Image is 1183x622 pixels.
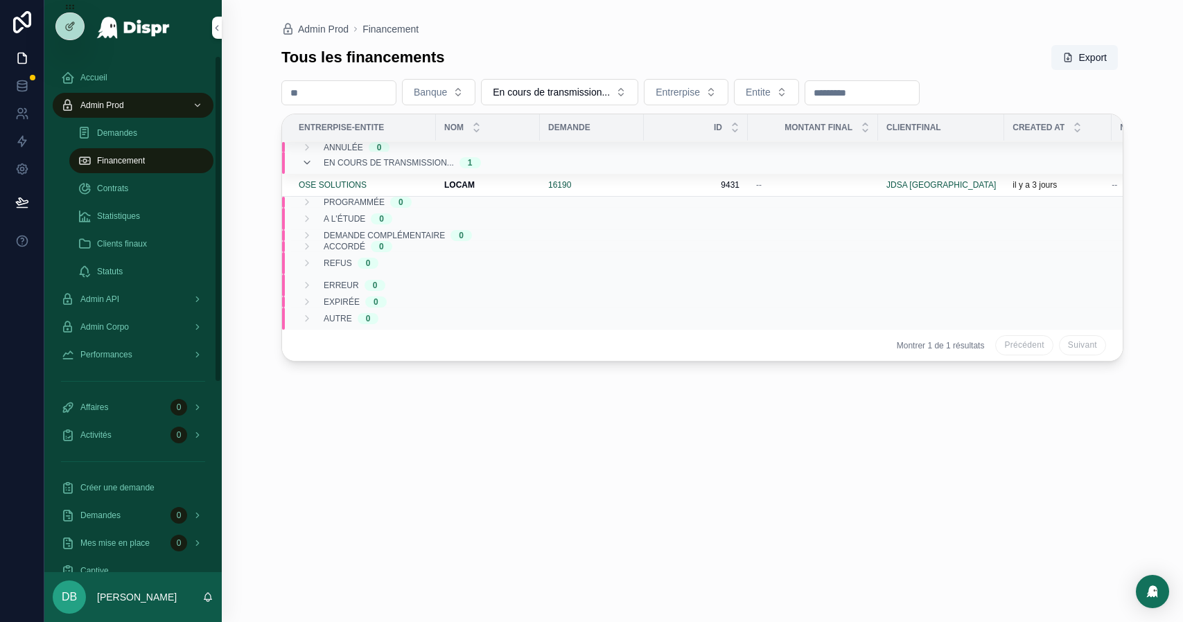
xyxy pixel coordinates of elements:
[170,507,187,524] div: 0
[69,176,213,201] a: Contrats
[1112,179,1117,190] span: --
[53,395,213,420] a: Affaires0
[362,22,419,36] a: Financement
[324,313,352,324] span: Autre
[53,558,213,583] a: Captive
[97,238,147,249] span: Clients finaux
[281,47,445,69] h1: Tous les financements
[170,427,187,443] div: 0
[897,340,985,351] span: Montrer 1 de 1 résultats
[481,79,638,105] button: Select Button
[377,142,382,153] div: 0
[53,314,213,339] a: Admin Corpo
[652,179,739,190] a: 9431
[97,590,177,604] p: [PERSON_NAME]
[444,179,532,190] a: LOCAM
[734,79,799,105] button: Select Button
[379,213,384,224] div: 0
[324,241,365,252] span: Accordé
[886,122,941,133] span: ClientFinal
[53,65,213,90] a: Accueil
[170,535,187,551] div: 0
[402,79,475,105] button: Select Button
[53,93,213,118] a: Admin Prod
[69,231,213,256] a: Clients finaux
[80,482,155,493] span: Créer une demande
[80,349,132,360] span: Performances
[324,213,365,224] span: A l'étude
[644,79,728,105] button: Select Button
[1013,122,1064,133] span: Created at
[785,122,852,133] span: Montant final
[1051,45,1118,70] button: Export
[444,180,475,190] strong: LOCAM
[80,510,121,521] span: Demandes
[80,100,124,111] span: Admin Prod
[366,313,371,324] div: 0
[53,342,213,367] a: Performances
[756,179,762,190] span: --
[548,179,636,190] a: 16190
[299,179,428,190] a: OSE SOLUTIONS
[324,197,385,208] span: Programmée
[324,230,445,241] span: Demande complémentaire
[548,179,571,190] a: 16190
[886,179,996,190] a: JDSA [GEOGRAPHIC_DATA]
[69,259,213,284] a: Statuts
[53,531,213,556] a: Mes mise en place0
[44,55,222,572] div: scrollable content
[1136,575,1169,608] div: Open Intercom Messenger
[1013,179,1103,190] a: il y a 3 jours
[746,85,771,99] span: Entite
[170,399,187,416] div: 0
[299,122,384,133] span: Entrerpise-Entite
[80,402,108,413] span: Affaires
[414,85,447,99] span: Banque
[53,503,213,528] a: Demandes0
[80,537,150,549] span: Mes mise en place
[96,17,170,39] img: App logo
[97,127,137,139] span: Demandes
[97,155,145,166] span: Financement
[459,230,464,241] div: 0
[756,179,870,190] a: --
[714,122,722,133] span: Id
[80,321,129,332] span: Admin Corpo
[548,122,590,133] span: Demande
[468,157,473,168] div: 1
[69,148,213,173] a: Financement
[62,589,77,605] span: DB
[80,72,107,83] span: Accueil
[324,280,359,291] span: Erreur
[324,142,363,153] span: Annulée
[444,122,464,133] span: Nom
[53,475,213,500] a: Créer une demande
[299,179,367,190] a: OSE SOLUTIONS
[53,423,213,447] a: Activités0
[656,85,700,99] span: Entrerpise
[398,197,403,208] div: 0
[374,296,378,308] div: 0
[80,429,112,441] span: Activités
[298,22,349,36] span: Admin Prod
[97,266,123,277] span: Statuts
[97,183,128,194] span: Contrats
[80,565,109,576] span: Captive
[373,280,378,291] div: 0
[366,258,371,269] div: 0
[324,258,352,269] span: Refus
[493,85,610,99] span: En cours de transmission...
[1013,179,1057,190] p: il y a 3 jours
[97,211,140,222] span: Statistiques
[69,204,213,229] a: Statistiques
[69,121,213,145] a: Demandes
[80,294,119,305] span: Admin API
[379,241,384,252] div: 0
[324,296,360,308] span: Expirée
[281,22,349,36] a: Admin Prod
